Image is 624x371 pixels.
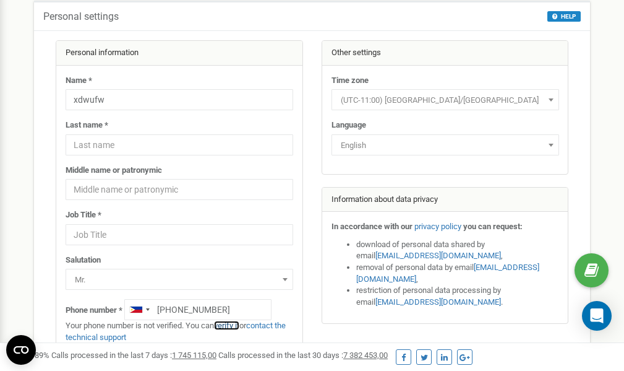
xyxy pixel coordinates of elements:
[66,320,293,343] p: Your phone number is not verified. You can or
[66,224,293,245] input: Job Title
[331,120,366,131] label: Language
[66,120,108,131] label: Last name *
[331,222,412,231] strong: In accordance with our
[66,134,293,155] input: Last name
[582,301,612,331] div: Open Intercom Messenger
[125,300,153,320] div: Telephone country code
[56,41,302,66] div: Personal information
[331,89,559,110] span: (UTC-11:00) Pacific/Midway
[322,188,568,212] div: Information about data privacy
[336,137,555,154] span: English
[356,262,559,285] li: removal of personal data by email ,
[375,251,501,260] a: [EMAIL_ADDRESS][DOMAIN_NAME]
[375,297,501,307] a: [EMAIL_ADDRESS][DOMAIN_NAME]
[331,75,369,87] label: Time zone
[218,351,388,360] span: Calls processed in the last 30 days :
[43,11,119,22] h5: Personal settings
[331,134,559,155] span: English
[66,89,293,110] input: Name
[356,285,559,308] li: restriction of personal data processing by email .
[343,351,388,360] u: 7 382 453,00
[322,41,568,66] div: Other settings
[66,209,101,221] label: Job Title *
[356,239,559,262] li: download of personal data shared by email ,
[66,165,162,177] label: Middle name or patronymic
[66,255,101,266] label: Salutation
[51,351,216,360] span: Calls processed in the last 7 days :
[214,321,239,330] a: verify it
[66,321,286,342] a: contact the technical support
[66,75,92,87] label: Name *
[70,271,289,289] span: Mr.
[414,222,461,231] a: privacy policy
[6,335,36,365] button: Open CMP widget
[124,299,271,320] input: +1-800-555-55-55
[172,351,216,360] u: 1 745 115,00
[356,263,539,284] a: [EMAIL_ADDRESS][DOMAIN_NAME]
[66,269,293,290] span: Mr.
[66,179,293,200] input: Middle name or patronymic
[547,11,581,22] button: HELP
[66,305,122,316] label: Phone number *
[336,92,555,109] span: (UTC-11:00) Pacific/Midway
[463,222,523,231] strong: you can request:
